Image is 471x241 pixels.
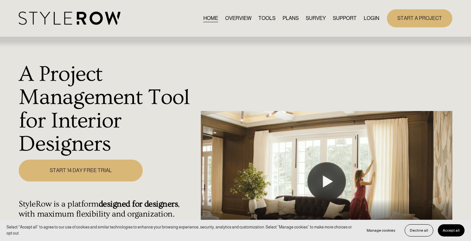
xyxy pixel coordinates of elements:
a: TOOLS [258,14,275,23]
a: HOME [203,14,218,23]
a: START 14 DAY FREE TRIAL [19,160,143,182]
h4: StyleRow is a platform , with maximum flexibility and organization. [19,199,197,219]
span: Accept all [443,228,460,233]
a: PLANS [283,14,299,23]
button: Accept all [438,224,465,236]
a: OVERVIEW [225,14,252,23]
img: StyleRow [19,12,120,25]
strong: designed for designers [99,199,178,209]
a: SURVEY [306,14,326,23]
a: LOGIN [364,14,379,23]
p: Select “Accept all” to agree to our use of cookies and similar technologies to enhance your brows... [6,224,355,236]
a: folder dropdown [333,14,357,23]
a: START A PROJECT [387,9,452,27]
h1: A Project Management Tool for Interior Designers [19,63,197,156]
span: Decline all [410,228,428,233]
button: Play [307,162,346,201]
span: SUPPORT [333,14,357,22]
span: Manage cookies [367,228,395,233]
button: Manage cookies [362,224,400,236]
button: Decline all [405,224,433,236]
